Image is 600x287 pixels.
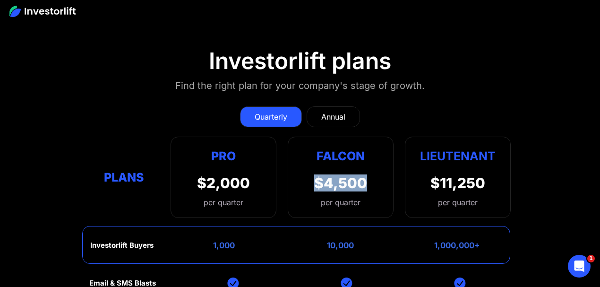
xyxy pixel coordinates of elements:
div: 10,000 [327,241,354,250]
iframe: Intercom live chat [568,255,591,278]
div: $2,000 [197,174,250,191]
div: Investorlift plans [209,47,391,75]
strong: Lieutenant [420,149,496,163]
div: $4,500 [314,174,367,191]
div: per quarter [197,197,250,208]
div: per quarter [321,197,360,208]
div: 1,000,000+ [434,241,480,250]
span: 1 [587,255,595,262]
div: Plans [89,168,159,187]
div: Annual [321,111,345,122]
div: Quarterly [255,111,287,122]
div: $11,250 [430,174,485,191]
div: Find the right plan for your company's stage of growth. [175,78,425,93]
div: 1,000 [213,241,235,250]
div: per quarter [438,197,478,208]
div: Pro [197,147,250,165]
div: Falcon [317,147,365,165]
div: Investorlift Buyers [90,241,154,250]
